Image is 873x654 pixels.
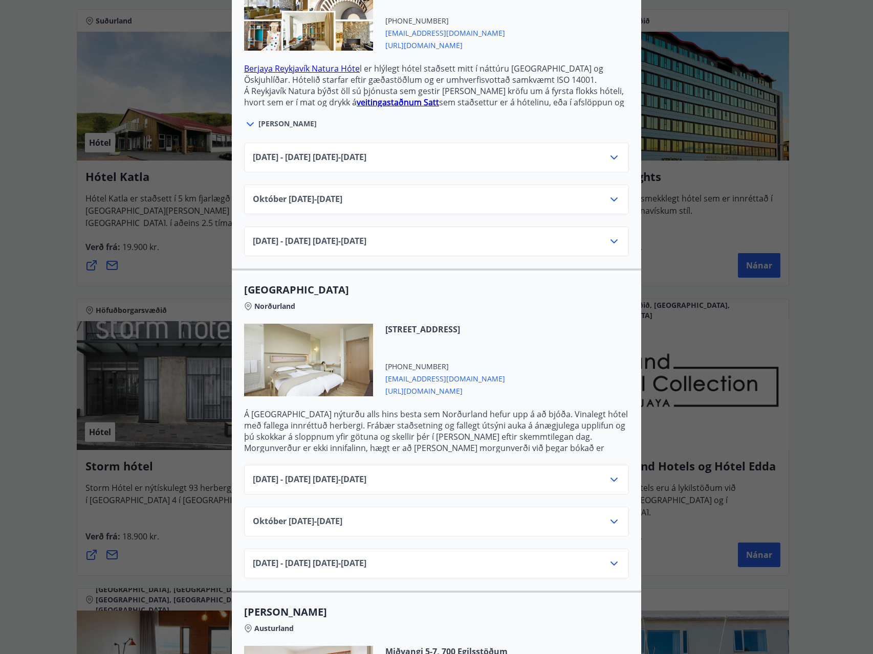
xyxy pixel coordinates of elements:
[253,235,366,247] span: [DATE] - [DATE] [DATE] - [DATE]
[244,85,629,119] p: Á Reykjavík Natura býðst öll sú þjónusta sem gestir [PERSON_NAME] kröfu um á fyrsta flokks hóteli...
[385,26,505,38] span: [EMAIL_ADDRESS][DOMAIN_NAME]
[357,97,439,108] a: veitingastaðnum Satt
[253,193,342,206] span: Október [DATE] - [DATE]
[244,283,629,297] span: [GEOGRAPHIC_DATA]
[385,38,505,51] span: [URL][DOMAIN_NAME]
[253,151,366,164] span: [DATE] - [DATE] [DATE] - [DATE]
[258,119,317,129] span: [PERSON_NAME]
[385,16,505,26] span: [PHONE_NUMBER]
[244,63,629,85] p: l er hlýlegt hótel staðsett mitt í náttúru [GEOGRAPHIC_DATA] og Öskjuhlíðar. Hótelið starfar efti...
[244,63,360,74] a: Berjaya Reykjavík Natura Hóte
